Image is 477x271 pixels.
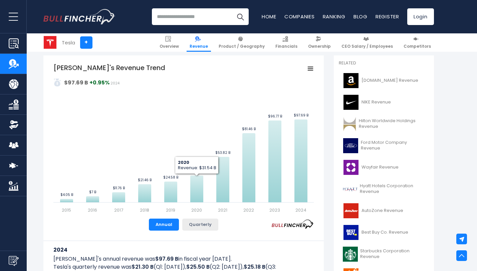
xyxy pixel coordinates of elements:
[339,137,429,155] a: Ford Motor Company Revenue
[339,60,429,66] p: Related
[186,263,210,271] b: $25.50 B
[182,219,218,231] button: Quarterly
[187,33,211,52] a: Revenue
[343,247,358,262] img: SBUX logo
[343,138,359,153] img: F logo
[53,246,314,254] h3: 2024
[53,78,61,86] img: addasd
[62,207,71,213] text: 2015
[53,63,165,72] tspan: [PERSON_NAME]'s Revenue Trend
[339,158,429,177] a: Wayfair Revenue
[339,93,429,111] a: NIKE Revenue
[339,245,429,263] a: Starbucks Corporation Revenue
[353,13,368,20] a: Blog
[244,263,265,271] b: $25.18 B
[243,207,254,213] text: 2022
[89,190,96,195] text: $7 B
[218,207,227,213] text: 2021
[191,207,202,213] text: 2020
[216,33,268,52] a: Product / Geography
[341,44,393,49] span: CEO Salary / Employees
[190,169,203,174] text: $31.54 B
[293,113,308,118] text: $97.69 B
[272,33,300,52] a: Financials
[110,81,120,86] span: 2024
[44,36,56,49] img: TSLA logo
[138,178,152,183] text: $21.46 B
[407,8,434,25] a: Login
[338,33,396,52] a: CEO Salary / Employees
[163,175,178,180] text: $24.58 B
[376,13,399,20] a: Register
[190,44,208,49] span: Revenue
[140,207,149,213] text: 2018
[269,207,280,213] text: 2023
[262,13,276,20] a: Home
[339,202,429,220] a: AutoZone Revenue
[232,8,249,25] button: Search
[132,263,154,271] b: $21.30 B
[53,255,314,263] p: [PERSON_NAME]'s annual revenue was in fiscal year [DATE].
[343,203,360,218] img: AZO logo
[53,63,314,213] svg: Tesla's Revenue Trend
[295,207,306,213] text: 2024
[166,207,175,213] text: 2019
[268,114,282,119] text: $96.77 B
[275,44,297,49] span: Financials
[343,182,358,197] img: H logo
[80,36,92,49] a: +
[404,44,431,49] span: Competitors
[43,9,115,24] img: Bullfincher logo
[343,225,360,240] img: BBY logo
[88,207,97,213] text: 2016
[149,219,179,231] button: Annual
[160,44,179,49] span: Overview
[343,95,360,110] img: NKE logo
[219,44,265,49] span: Product / Geography
[339,223,429,242] a: Best Buy Co. Revenue
[155,255,178,263] b: $97.69 B
[89,79,109,86] strong: +0.95%
[60,192,73,197] text: $4.05 B
[343,116,357,131] img: HLT logo
[339,180,429,198] a: Hyatt Hotels Corporation Revenue
[9,120,19,130] img: Ownership
[215,150,230,155] text: $53.82 B
[339,71,429,90] a: [DOMAIN_NAME] Revenue
[64,79,88,86] strong: $97.69 B
[308,44,331,49] span: Ownership
[343,73,360,88] img: AMZN logo
[43,9,115,24] a: Go to homepage
[62,39,75,46] div: Tesla
[343,160,360,175] img: W logo
[305,33,334,52] a: Ownership
[242,126,256,131] text: $81.46 B
[339,115,429,133] a: Hilton Worldwide Holdings Revenue
[114,207,123,213] text: 2017
[401,33,434,52] a: Competitors
[323,13,345,20] a: Ranking
[284,13,315,20] a: Companies
[112,186,125,191] text: $11.76 B
[157,33,182,52] a: Overview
